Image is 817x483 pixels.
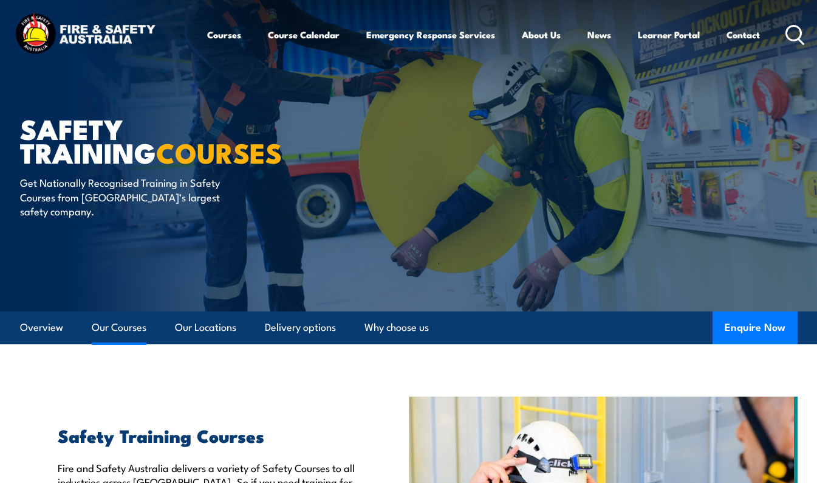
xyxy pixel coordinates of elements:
button: Enquire Now [713,311,798,344]
a: Why choose us [364,311,429,344]
a: Learner Portal [638,20,700,49]
a: About Us [522,20,561,49]
a: Delivery options [265,311,336,344]
h2: Safety Training Courses [58,427,391,443]
a: News [587,20,611,49]
a: Emergency Response Services [366,20,495,49]
a: Our Locations [175,311,236,344]
p: Get Nationally Recognised Training in Safety Courses from [GEOGRAPHIC_DATA]’s largest safety comp... [20,175,242,218]
a: Overview [20,311,63,344]
a: Our Courses [92,311,146,344]
a: Course Calendar [268,20,340,49]
strong: COURSES [156,131,282,173]
h1: Safety Training [20,116,320,164]
a: Courses [207,20,241,49]
a: Contact [726,20,760,49]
